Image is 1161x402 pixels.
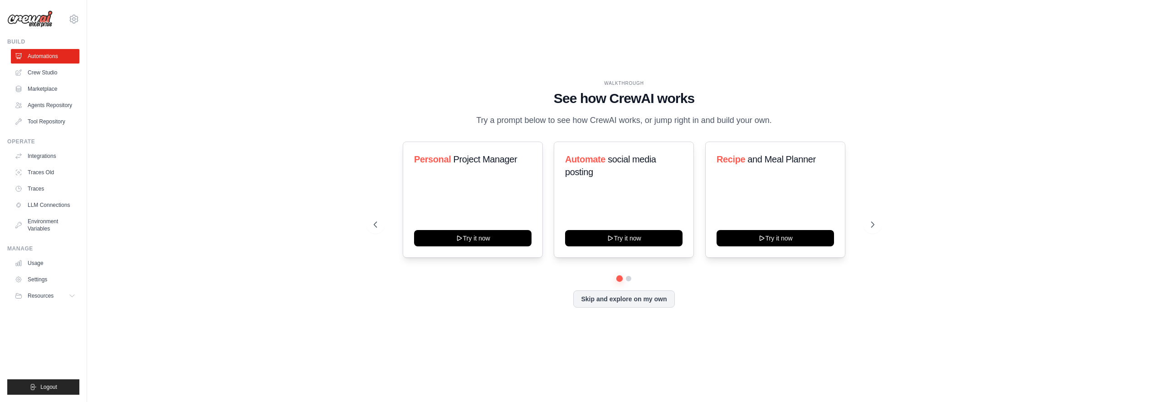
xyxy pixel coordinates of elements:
[11,289,79,303] button: Resources
[565,230,683,246] button: Try it now
[28,292,54,299] span: Resources
[11,149,79,163] a: Integrations
[7,10,53,28] img: Logo
[747,154,815,164] span: and Meal Planner
[11,272,79,287] a: Settings
[40,383,57,391] span: Logout
[573,290,674,308] button: Skip and explore on my own
[11,214,79,236] a: Environment Variables
[7,138,79,145] div: Operate
[414,230,532,246] button: Try it now
[11,98,79,113] a: Agents Repository
[7,38,79,45] div: Build
[7,245,79,252] div: Manage
[565,154,605,164] span: Automate
[717,230,834,246] button: Try it now
[11,165,79,180] a: Traces Old
[565,154,656,177] span: social media posting
[374,80,874,87] div: WALKTHROUGH
[453,154,517,164] span: Project Manager
[7,379,79,395] button: Logout
[717,154,745,164] span: Recipe
[11,82,79,96] a: Marketplace
[11,181,79,196] a: Traces
[472,114,776,127] p: Try a prompt below to see how CrewAI works, or jump right in and build your own.
[11,114,79,129] a: Tool Repository
[11,198,79,212] a: LLM Connections
[11,65,79,80] a: Crew Studio
[11,49,79,64] a: Automations
[374,90,874,107] h1: See how CrewAI works
[414,154,451,164] span: Personal
[11,256,79,270] a: Usage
